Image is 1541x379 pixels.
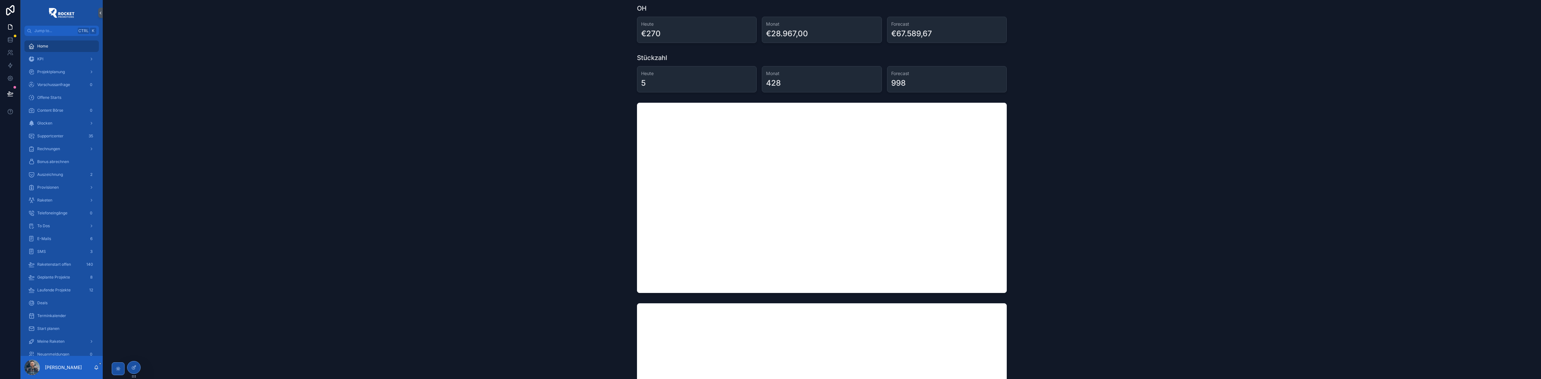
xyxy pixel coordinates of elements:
[24,53,99,65] a: KPI
[37,313,66,318] span: Terminkalender
[37,300,48,306] span: Deals
[24,271,99,283] a: Geplante Projekte8
[49,8,74,18] img: App logo
[37,223,50,228] span: To Dos
[37,146,60,151] span: Rechnungen
[24,323,99,334] a: Start planen
[37,198,52,203] span: Raketen
[78,28,89,34] span: Ctrl
[24,336,99,347] a: Meine Raketen
[637,53,667,62] h1: Stückzahl
[24,105,99,116] a: Content Börse0
[24,297,99,309] a: Deals
[37,236,51,241] span: E-Mails
[891,29,932,39] div: €67.589,67
[37,69,65,74] span: Projektplanung
[641,70,753,77] h3: Heute
[24,66,99,78] a: Projektplanung
[24,233,99,245] a: E-Mails6
[87,235,95,243] div: 6
[24,207,99,219] a: Telefoneingänge0
[641,29,661,39] div: €270
[24,143,99,155] a: Rechnungen
[766,29,808,39] div: €28.967,00
[24,156,99,168] a: Bonus abrechnen
[87,286,95,294] div: 12
[37,172,63,177] span: Auszeichnung
[37,159,69,164] span: Bonus abrechnen
[87,273,95,281] div: 8
[24,284,99,296] a: Laufende Projekte12
[641,21,753,27] h3: Heute
[37,352,69,357] span: Neuanmeldungen
[87,209,95,217] div: 0
[891,78,906,88] div: 998
[87,81,95,89] div: 0
[37,211,67,216] span: Telefoneingänge
[24,79,99,90] a: Vorschussanfrage0
[24,349,99,360] a: Neuanmeldungen0
[37,44,48,49] span: Home
[766,78,781,88] div: 428
[24,194,99,206] a: Raketen
[21,36,103,356] div: scrollable content
[891,21,1003,27] h3: Forecast
[24,169,99,180] a: Auszeichnung2
[37,275,70,280] span: Geplante Projekte
[87,107,95,114] div: 0
[37,288,71,293] span: Laufende Projekte
[24,40,99,52] a: Home
[84,261,95,268] div: 140
[24,259,99,270] a: Raketenstart offen140
[766,21,877,27] h3: Monat
[87,171,95,178] div: 2
[766,70,877,77] h3: Monat
[24,310,99,322] a: Terminkalender
[87,132,95,140] div: 35
[641,78,646,88] div: 5
[91,28,96,33] span: K
[24,246,99,257] a: SMS3
[24,220,99,232] a: To Dos
[24,130,99,142] a: Supportcenter35
[37,82,70,87] span: Vorschussanfrage
[37,134,64,139] span: Supportcenter
[24,117,99,129] a: Glocken
[87,350,95,358] div: 0
[24,182,99,193] a: Provisionen
[24,92,99,103] a: Offene Starts
[37,56,43,62] span: KPI
[37,108,63,113] span: Content Börse
[37,95,61,100] span: Offene Starts
[34,28,75,33] span: Jump to...
[45,364,82,371] p: [PERSON_NAME]
[37,326,59,331] span: Start planen
[37,262,71,267] span: Raketenstart offen
[37,249,46,254] span: SMS
[637,4,647,13] h1: OH
[37,339,65,344] span: Meine Raketen
[37,121,52,126] span: Glocken
[891,70,1003,77] h3: Forecast
[24,26,99,36] button: Jump to...CtrlK
[87,248,95,255] div: 3
[37,185,59,190] span: Provisionen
